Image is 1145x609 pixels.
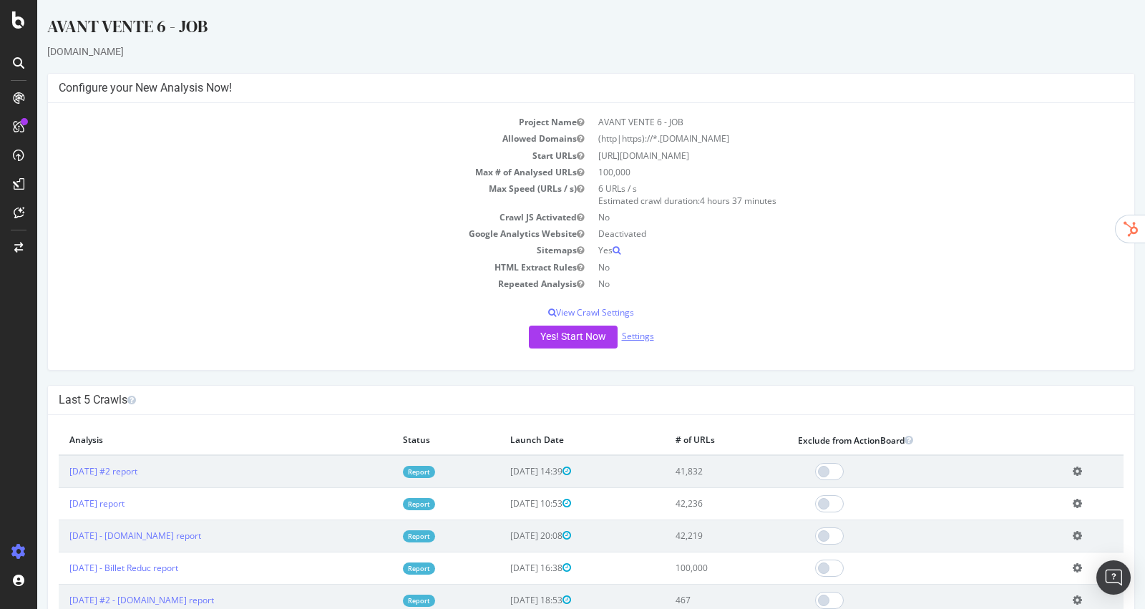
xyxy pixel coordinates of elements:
[554,209,1086,225] td: No
[21,259,554,276] td: HTML Extract Rules
[554,164,1086,180] td: 100,000
[366,595,398,607] a: Report
[473,594,534,606] span: [DATE] 18:53
[21,306,1086,318] p: View Crawl Settings
[21,276,554,292] td: Repeated Analysis
[21,130,554,147] td: Allowed Domains
[366,466,398,478] a: Report
[32,530,164,542] a: [DATE] - [DOMAIN_NAME] report
[32,562,141,574] a: [DATE] - Billet Reduc report
[32,497,87,510] a: [DATE] report
[473,465,534,477] span: [DATE] 14:39
[21,225,554,242] td: Google Analytics Website
[21,393,1086,407] h4: Last 5 Crawls
[32,594,177,606] a: [DATE] #2 - [DOMAIN_NAME] report
[492,326,580,349] button: Yes! Start Now
[473,530,534,542] span: [DATE] 20:08
[10,44,1098,59] div: [DOMAIN_NAME]
[628,520,750,552] td: 42,219
[554,259,1086,276] td: No
[554,242,1086,258] td: Yes
[21,242,554,258] td: Sitemaps
[10,14,1098,44] div: AVANT VENTE 6 - JOB
[355,426,463,455] th: Status
[628,552,750,584] td: 100,000
[366,498,398,510] a: Report
[462,426,628,455] th: Launch Date
[21,164,554,180] td: Max # of Analysed URLs
[554,147,1086,164] td: [URL][DOMAIN_NAME]
[21,180,554,209] td: Max Speed (URLs / s)
[554,130,1086,147] td: (http|https)://*.[DOMAIN_NAME]
[21,114,554,130] td: Project Name
[32,465,100,477] a: [DATE] #2 report
[21,81,1086,95] h4: Configure your New Analysis Now!
[366,530,398,542] a: Report
[663,195,739,207] span: 4 hours 37 minutes
[21,209,554,225] td: Crawl JS Activated
[628,487,750,520] td: 42,236
[21,426,355,455] th: Analysis
[628,455,750,488] td: 41,832
[554,225,1086,242] td: Deactivated
[366,562,398,575] a: Report
[1096,560,1131,595] div: Open Intercom Messenger
[473,497,534,510] span: [DATE] 10:53
[554,114,1086,130] td: AVANT VENTE 6 - JOB
[21,147,554,164] td: Start URLs
[750,426,1025,455] th: Exclude from ActionBoard
[473,562,534,574] span: [DATE] 16:38
[628,426,750,455] th: # of URLs
[554,276,1086,292] td: No
[554,180,1086,209] td: 6 URLs / s Estimated crawl duration:
[585,330,617,342] a: Settings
